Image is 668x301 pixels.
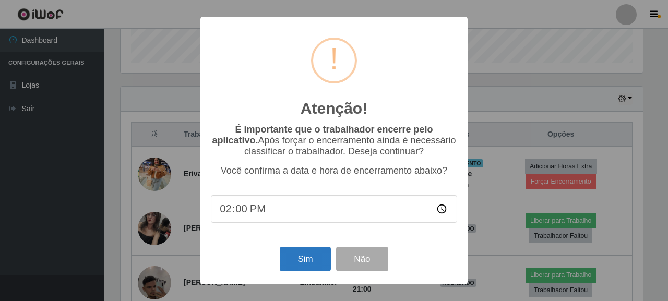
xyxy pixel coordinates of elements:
[212,124,433,146] b: É importante que o trabalhador encerre pelo aplicativo.
[301,99,367,118] h2: Atenção!
[211,165,457,176] p: Você confirma a data e hora de encerramento abaixo?
[336,247,388,271] button: Não
[280,247,330,271] button: Sim
[211,124,457,157] p: Após forçar o encerramento ainda é necessário classificar o trabalhador. Deseja continuar?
